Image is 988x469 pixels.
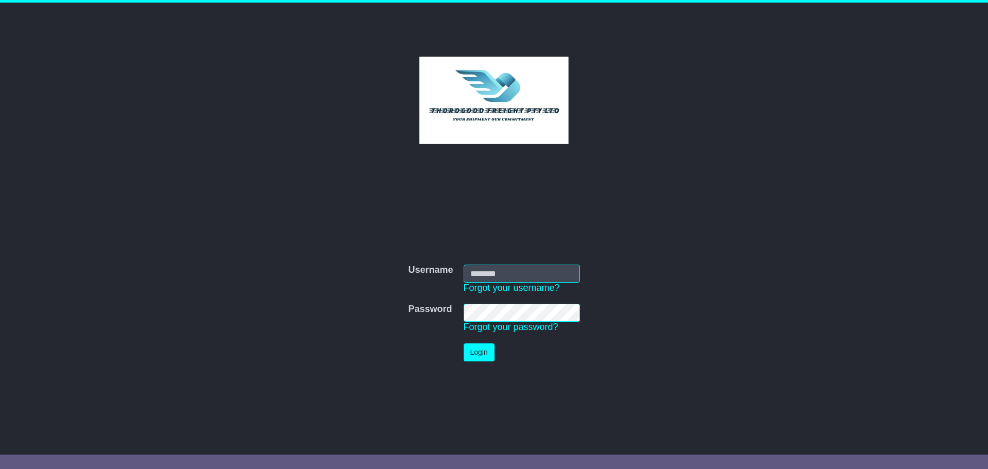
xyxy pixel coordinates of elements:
[408,304,452,315] label: Password
[464,283,560,293] a: Forgot your username?
[464,322,558,332] a: Forgot your password?
[419,57,569,144] img: Thorogood Freight Pty Ltd
[464,343,495,361] button: Login
[408,265,453,276] label: Username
